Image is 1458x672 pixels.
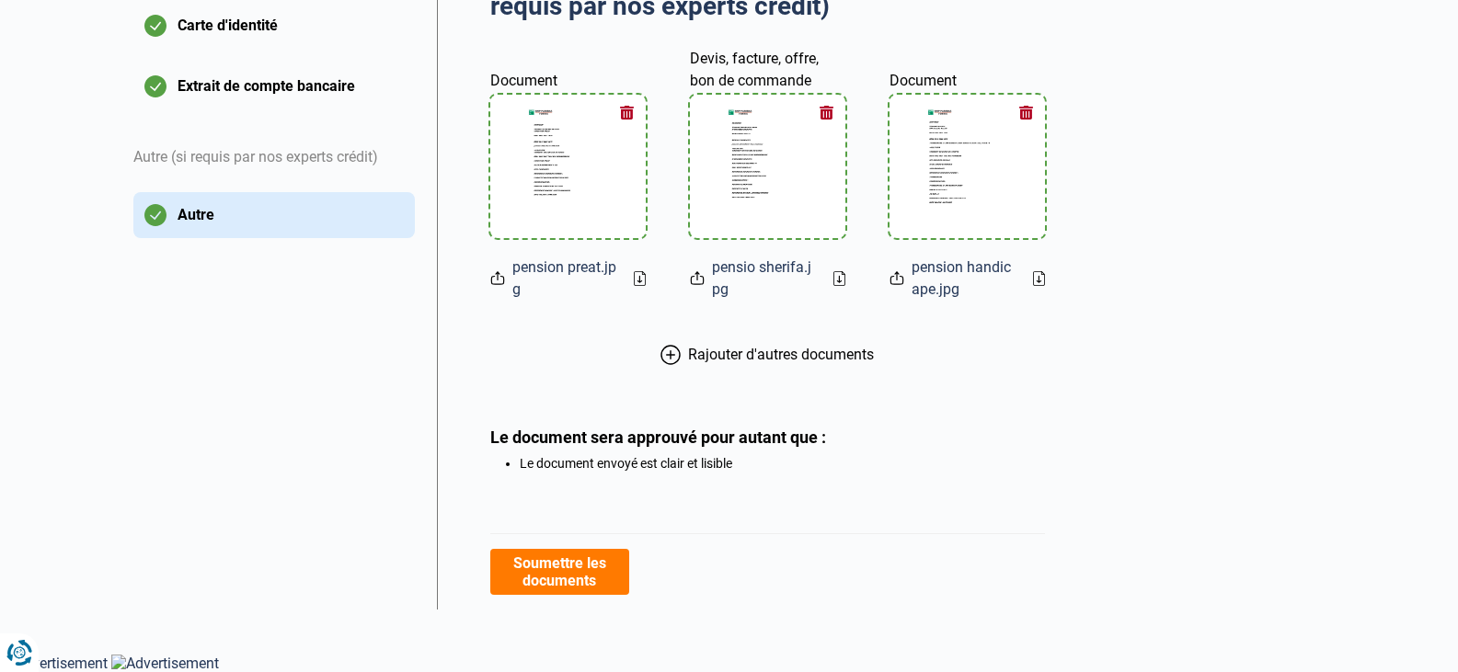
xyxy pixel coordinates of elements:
button: Soumettre les documents [490,549,629,595]
span: pension handicape.jpg [912,256,1018,301]
img: Advertisement [111,655,219,672]
button: Rajouter d'autres documents [490,345,1045,365]
img: otherIncome3File [925,105,1009,227]
span: Rajouter d'autres documents [688,346,874,363]
img: otherIncome1File [526,105,610,227]
span: pension preat.jpg [512,256,619,301]
li: Le document envoyé est clair et lisible [520,456,1045,471]
div: Autre (si requis par nos experts crédit) [133,124,415,192]
label: Devis, facture, offre, bon de commande [690,46,845,92]
button: Extrait de compte bancaire [133,63,415,109]
label: Document [890,46,1045,92]
a: Download [1033,271,1045,286]
button: Carte d'identité [133,3,415,49]
div: Le document sera approuvé pour autant que : [490,427,1045,447]
a: Download [634,271,646,286]
img: otherIncome2File [726,105,809,227]
button: Autre [133,192,415,238]
a: Download [833,271,845,286]
span: pensio sherifa.jpg [712,256,819,301]
label: Document [490,46,646,92]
